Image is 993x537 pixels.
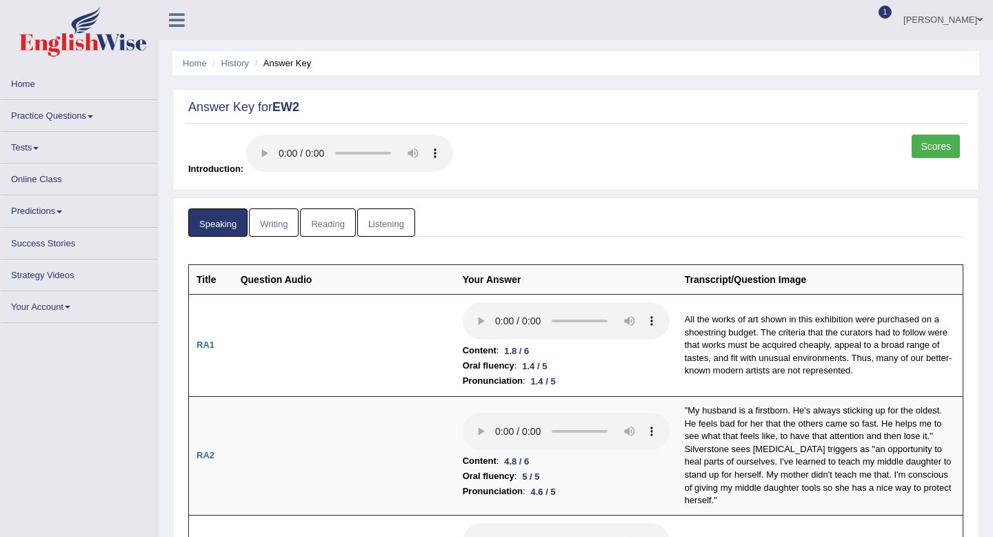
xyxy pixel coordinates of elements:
[463,373,670,389] li: :
[221,58,249,68] a: History
[677,397,963,516] td: "My husband is a firstborn. He's always sticking up for the oldest. He feels bad for her that the...
[463,484,523,499] b: Pronunciation
[188,164,243,174] span: Introduction:
[463,469,670,484] li: :
[1,260,158,286] a: Strategy Videos
[912,135,960,158] a: Scores
[188,101,963,115] h2: Answer Key for
[525,374,561,389] div: 1.4 / 5
[249,208,299,237] a: Writing
[233,264,455,294] th: Question Audio
[1,228,158,255] a: Success Stories
[463,343,670,358] li: :
[463,453,496,469] b: Content
[1,164,158,191] a: Online Class
[516,469,545,484] div: 5 / 5
[189,264,233,294] th: Title
[499,344,534,358] div: 1.8 / 6
[499,454,534,469] div: 4.8 / 6
[188,208,248,237] a: Speaking
[879,6,892,19] span: 1
[1,68,158,95] a: Home
[677,294,963,397] td: All the works of art shown in this exhibition were purchased on a shoestring budget. The criteria...
[463,469,514,484] b: Oral fluency
[1,100,158,127] a: Practice Questions
[197,450,214,460] b: RA2
[463,343,496,358] b: Content
[463,484,670,499] li: :
[1,195,158,222] a: Predictions
[525,485,561,499] div: 4.6 / 5
[357,208,415,237] a: Listening
[183,58,207,68] a: Home
[300,208,355,237] a: Reading
[455,264,677,294] th: Your Answer
[252,57,312,70] li: Answer Key
[272,100,299,114] strong: EW2
[463,453,670,469] li: :
[197,340,214,350] b: RA1
[463,373,523,389] b: Pronunciation
[516,359,552,373] div: 1.4 / 5
[1,132,158,159] a: Tests
[463,358,670,373] li: :
[1,291,158,318] a: Your Account
[463,358,514,373] b: Oral fluency
[677,264,963,294] th: Transcript/Question Image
